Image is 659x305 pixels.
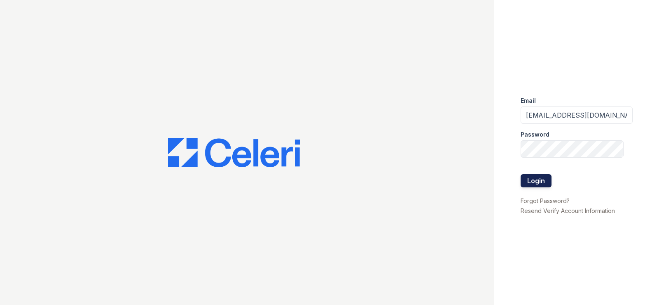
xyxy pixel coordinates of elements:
[521,197,570,204] a: Forgot Password?
[168,138,300,168] img: CE_Logo_Blue-a8612792a0a2168367f1c8372b55b34899dd931a85d93a1a3d3e32e68fde9ad4.png
[521,174,552,187] button: Login
[521,97,536,105] label: Email
[521,207,615,214] a: Resend Verify Account Information
[521,130,549,139] label: Password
